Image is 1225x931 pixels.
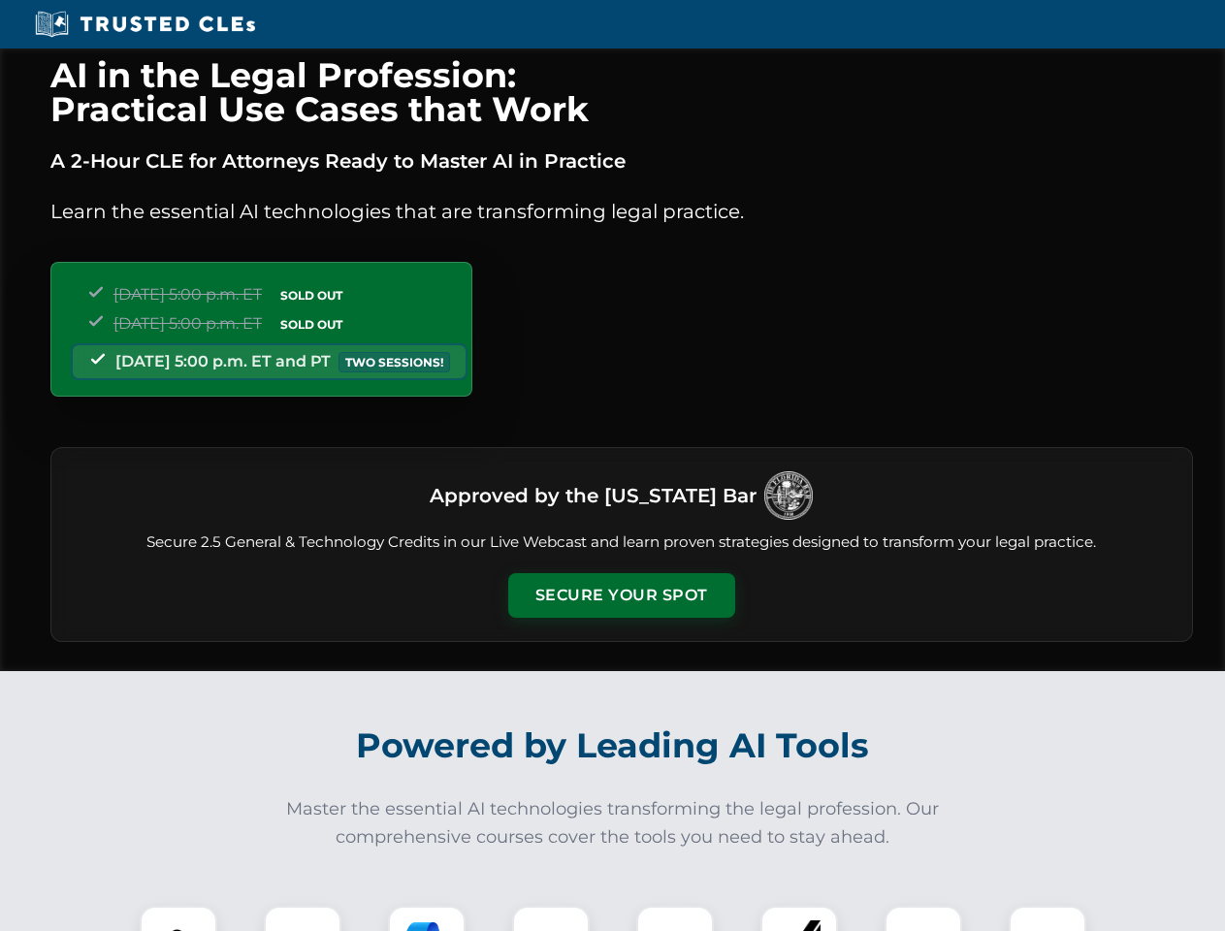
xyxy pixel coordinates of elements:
p: Learn the essential AI technologies that are transforming legal practice. [50,196,1193,227]
span: SOLD OUT [274,314,349,335]
button: Secure Your Spot [508,573,735,618]
img: Logo [764,471,813,520]
span: [DATE] 5:00 p.m. ET [113,285,262,304]
p: A 2-Hour CLE for Attorneys Ready to Master AI in Practice [50,145,1193,177]
h2: Powered by Leading AI Tools [76,712,1150,780]
span: SOLD OUT [274,285,349,305]
img: Trusted CLEs [29,10,261,39]
h3: Approved by the [US_STATE] Bar [430,478,757,513]
p: Master the essential AI technologies transforming the legal profession. Our comprehensive courses... [274,795,952,851]
h1: AI in the Legal Profession: Practical Use Cases that Work [50,58,1193,126]
p: Secure 2.5 General & Technology Credits in our Live Webcast and learn proven strategies designed ... [75,531,1169,554]
span: [DATE] 5:00 p.m. ET [113,314,262,333]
